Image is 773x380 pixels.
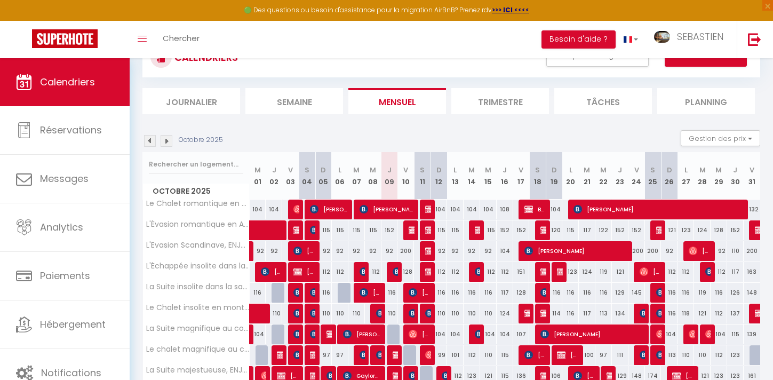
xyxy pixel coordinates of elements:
[711,262,727,282] div: 112
[310,324,315,344] span: [PERSON_NAME]
[705,262,711,282] span: [PERSON_NAME]
[656,282,662,303] span: [PERSON_NAME]
[497,283,513,303] div: 117
[727,262,744,282] div: 117
[562,262,579,282] div: 123
[288,165,293,175] abbr: V
[584,165,590,175] abbr: M
[315,152,332,200] th: 05
[480,304,497,323] div: 110
[447,152,464,200] th: 13
[727,283,744,303] div: 126
[310,282,315,303] span: [PERSON_NAME]
[447,345,464,365] div: 101
[694,304,711,323] div: 121
[360,282,381,303] span: [PERSON_NAME]
[497,241,513,261] div: 104
[540,220,546,240] span: [PERSON_NAME]
[579,283,595,303] div: 116
[431,324,447,344] div: 104
[360,262,365,282] span: Ophelie Billon
[497,200,513,219] div: 108
[163,33,200,44] span: Chercher
[41,366,101,379] span: Notifications
[468,165,475,175] abbr: M
[661,241,678,261] div: 92
[513,152,530,200] th: 17
[447,262,464,282] div: 112
[656,345,662,365] span: [PERSON_NAME]
[397,262,414,282] div: 128
[475,220,480,240] span: Clémence SURUGUE
[744,241,760,261] div: 200
[661,304,678,323] div: 116
[480,200,497,219] div: 104
[529,152,546,200] th: 18
[546,304,562,323] div: 114
[640,262,662,282] span: [PERSON_NAME]
[145,345,251,353] span: Le chalet magnifique au coeur de la montagne, ENJOY YOUR LIFE
[705,324,711,344] span: [PERSON_NAME]
[381,283,398,303] div: 116
[480,220,497,240] div: 115
[315,345,332,365] div: 97
[425,220,431,240] span: [PERSON_NAME]
[464,200,480,219] div: 104
[595,220,612,240] div: 122
[425,241,431,261] span: [PERSON_NAME]
[612,262,628,282] div: 121
[595,283,612,303] div: 116
[425,262,431,282] span: [PERSON_NAME]
[694,283,711,303] div: 119
[293,241,315,261] span: [PERSON_NAME]
[748,33,761,46] img: logout
[387,165,392,175] abbr: J
[409,303,414,323] span: [PERSON_NAME]
[250,241,255,262] a: [PERSON_NAME]
[332,345,348,365] div: 97
[145,324,251,332] span: La Suite magnifique au coeur de la Savane, ENJOY YOUR LIFE
[480,324,497,344] div: 104
[684,165,688,175] abbr: L
[409,220,414,240] span: [PERSON_NAME]
[711,304,727,323] div: 112
[365,262,381,282] div: 112
[266,200,282,219] div: 104
[310,303,315,323] span: [PERSON_NAME]
[480,345,497,365] div: 110
[332,304,348,323] div: 110
[142,88,240,114] li: Journalier
[711,324,727,344] div: 104
[628,283,645,303] div: 145
[612,220,628,240] div: 152
[282,152,299,200] th: 03
[595,262,612,282] div: 119
[414,152,431,200] th: 11
[503,165,507,175] abbr: J
[678,152,694,200] th: 27
[541,30,616,49] button: Besoin d'aide ?
[727,324,744,344] div: 115
[546,152,562,200] th: 19
[554,88,652,114] li: Tâches
[143,184,249,199] span: Octobre 2025
[519,165,523,175] abbr: V
[694,152,711,200] th: 28
[409,324,431,344] span: [PERSON_NAME]
[332,262,348,282] div: 112
[431,220,447,240] div: 115
[513,324,530,344] div: 107
[595,152,612,200] th: 22
[453,165,457,175] abbr: L
[293,262,315,282] span: [PERSON_NAME]
[497,304,513,323] div: 124
[436,165,442,175] abbr: D
[524,303,530,323] span: [PERSON_NAME]
[365,241,381,261] div: 92
[381,152,398,200] th: 09
[425,345,431,365] span: [PERSON_NAME]
[562,152,579,200] th: 20
[431,262,447,282] div: 112
[715,165,722,175] abbr: M
[744,262,760,282] div: 163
